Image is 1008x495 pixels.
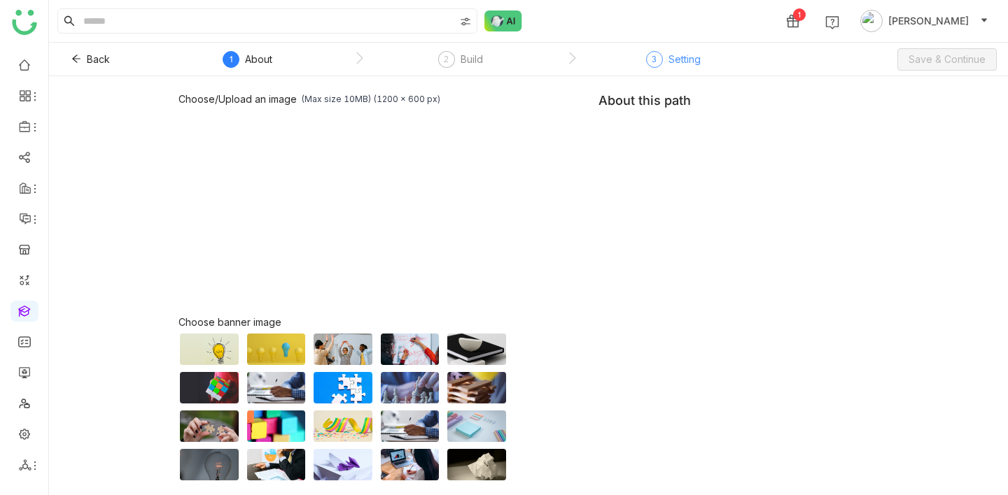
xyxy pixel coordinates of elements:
div: About [245,51,272,68]
div: 1 [793,8,806,21]
span: [PERSON_NAME] [888,13,969,29]
span: 1 [229,54,234,64]
span: 2 [444,54,449,64]
button: Save & Continue [897,48,997,71]
div: (Max size 10MB) (1200 x 600 px) [301,94,440,104]
span: Back [87,52,110,67]
img: help.svg [825,15,839,29]
button: Back [60,48,121,71]
div: Build [461,51,483,68]
img: avatar [860,10,883,32]
div: About this path [598,93,878,117]
div: Setting [668,51,701,68]
div: 1About [223,51,272,76]
button: [PERSON_NAME] [857,10,991,32]
img: ask-buddy-normal.svg [484,10,522,31]
div: Choose banner image [178,316,507,328]
img: logo [12,10,37,35]
div: 2Build [438,51,483,76]
img: search-type.svg [460,16,471,27]
span: 3 [652,54,657,64]
div: Choose/Upload an image [178,93,297,105]
div: 3Setting [646,51,701,76]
